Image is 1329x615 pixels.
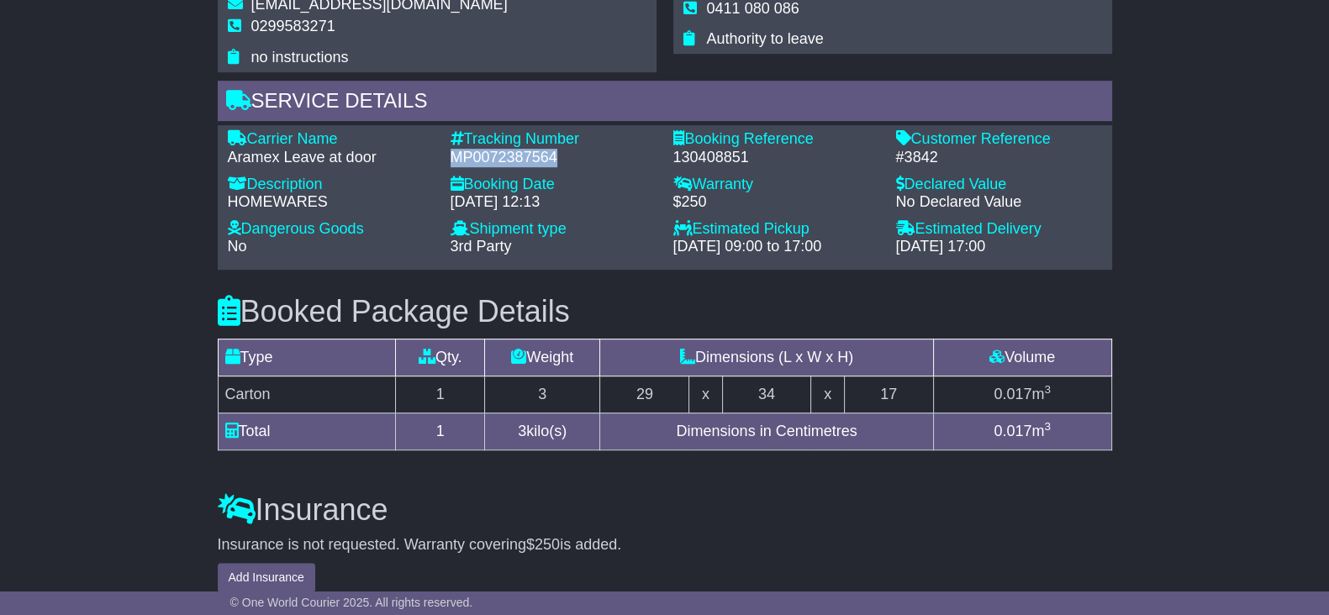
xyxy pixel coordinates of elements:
td: x [811,376,844,413]
span: no instructions [251,49,349,66]
td: 1 [396,413,485,449]
td: Dimensions in Centimetres [600,413,933,449]
div: MP0072387564 [451,149,657,167]
td: 1 [396,376,485,413]
div: Estimated Delivery [896,220,1102,239]
span: Authority to leave [707,30,824,47]
div: Booking Date [451,176,657,194]
sup: 3 [1044,383,1051,396]
td: Qty. [396,339,485,376]
div: Aramex Leave at door [228,149,434,167]
div: Declared Value [896,176,1102,194]
span: $250 [526,536,560,553]
td: Type [218,339,396,376]
td: Total [218,413,396,449]
span: No [228,238,247,255]
div: 130408851 [673,149,879,167]
div: #3842 [896,149,1102,167]
td: m [933,413,1111,449]
td: 3 [485,376,600,413]
div: Estimated Pickup [673,220,879,239]
td: Carton [218,376,396,413]
button: Add Insurance [218,563,315,592]
div: $250 [673,193,879,212]
div: Insurance is not requested. Warranty covering is added. [218,536,1112,555]
span: 0299583271 [251,18,335,34]
div: Description [228,176,434,194]
span: 0.017 [994,423,1031,439]
div: Dangerous Goods [228,220,434,239]
div: HOMEWARES [228,193,434,212]
td: Volume [933,339,1111,376]
sup: 3 [1044,420,1051,433]
div: Shipment type [451,220,657,239]
div: Tracking Number [451,130,657,149]
span: 0.017 [994,386,1031,402]
div: Booking Reference [673,130,879,149]
div: No Declared Value [896,193,1102,212]
td: kilo(s) [485,413,600,449]
td: Weight [485,339,600,376]
span: 3rd Party [451,238,512,255]
td: 34 [722,376,811,413]
td: Dimensions (L x W x H) [600,339,933,376]
div: Carrier Name [228,130,434,149]
span: © One World Courier 2025. All rights reserved. [230,596,473,609]
div: Warranty [673,176,879,194]
div: Customer Reference [896,130,1102,149]
td: m [933,376,1111,413]
div: Service Details [218,81,1112,126]
h3: Booked Package Details [218,295,1112,329]
div: [DATE] 17:00 [896,238,1102,256]
span: 3 [518,423,526,439]
div: [DATE] 12:13 [451,193,657,212]
h3: Insurance [218,493,1112,527]
div: [DATE] 09:00 to 17:00 [673,238,879,256]
td: 17 [844,376,933,413]
td: 29 [600,376,689,413]
td: x [689,376,722,413]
